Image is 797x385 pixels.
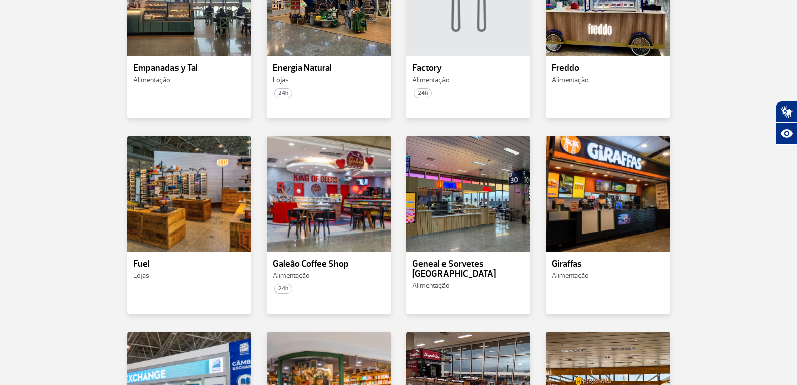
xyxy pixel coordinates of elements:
[552,63,664,73] p: Freddo
[412,259,525,279] p: Geneal e Sorvetes [GEOGRAPHIC_DATA]
[273,271,310,280] span: Alimentação
[133,63,246,73] p: Empanadas y Tal
[273,75,289,84] span: Lojas
[133,259,246,269] p: Fuel
[133,271,149,280] span: Lojas
[274,88,292,98] span: 24h
[273,63,385,73] p: Energia Natural
[412,281,450,290] span: Alimentação
[273,259,385,269] p: Galeão Coffee Shop
[133,75,170,84] span: Alimentação
[776,123,797,145] button: Abrir recursos assistivos.
[412,63,525,73] p: Factory
[412,75,450,84] span: Alimentação
[274,284,292,294] span: 24h
[776,101,797,123] button: Abrir tradutor de língua de sinais.
[552,271,589,280] span: Alimentação
[552,259,664,269] p: Giraffas
[414,88,432,98] span: 24h
[776,101,797,145] div: Plugin de acessibilidade da Hand Talk.
[552,75,589,84] span: Alimentação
